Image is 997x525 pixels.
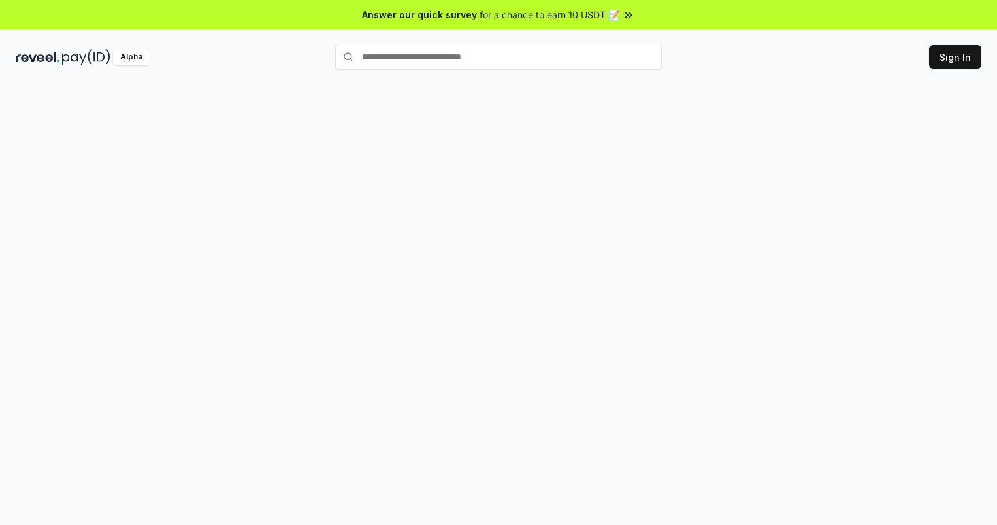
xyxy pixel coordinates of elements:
span: for a chance to earn 10 USDT 📝 [480,8,619,22]
div: Alpha [113,49,150,65]
img: reveel_dark [16,49,59,65]
button: Sign In [929,45,981,69]
span: Answer our quick survey [362,8,477,22]
img: pay_id [62,49,110,65]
